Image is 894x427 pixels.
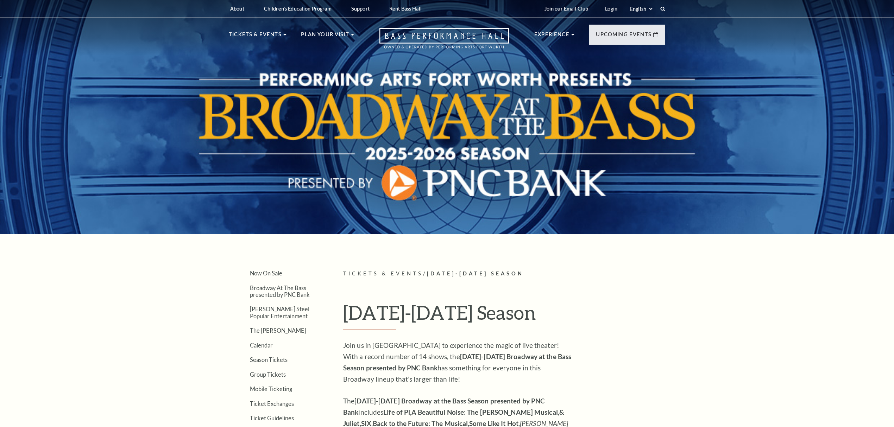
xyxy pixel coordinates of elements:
a: Ticket Guidelines [250,415,294,421]
p: Experience [534,30,569,43]
strong: [DATE]-[DATE] Broadway at the Bass Season presented by PNC Bank [343,397,545,416]
strong: Life of Pi [383,408,410,416]
a: The [PERSON_NAME] [250,327,306,334]
a: Mobile Ticketing [250,385,292,392]
p: About [230,6,244,12]
p: Plan Your Visit [301,30,349,43]
p: Support [351,6,370,12]
p: Join us in [GEOGRAPHIC_DATA] to experience the magic of live theater! With a record number of 14 ... [343,340,572,385]
span: Tickets & Events [343,270,423,276]
p: Children's Education Program [264,6,332,12]
p: Upcoming Events [596,30,651,43]
h1: [DATE]-[DATE] Season [343,301,665,330]
a: Calendar [250,342,273,349]
a: Ticket Exchanges [250,400,294,407]
p: Rent Bass Hall [389,6,422,12]
p: Tickets & Events [229,30,282,43]
a: Group Tickets [250,371,286,378]
p: / [343,269,665,278]
select: Select: [629,6,654,12]
a: Broadway At The Bass presented by PNC Bank [250,285,310,298]
a: [PERSON_NAME] Steel Popular Entertainment [250,306,309,319]
span: [DATE]-[DATE] Season [427,270,524,276]
strong: [DATE]-[DATE] Broadway at the Bass Season presented by PNC Bank [343,352,571,372]
a: Now On Sale [250,270,282,276]
strong: A Beautiful Noise: The [PERSON_NAME] Musical [411,408,558,416]
a: Season Tickets [250,356,288,363]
